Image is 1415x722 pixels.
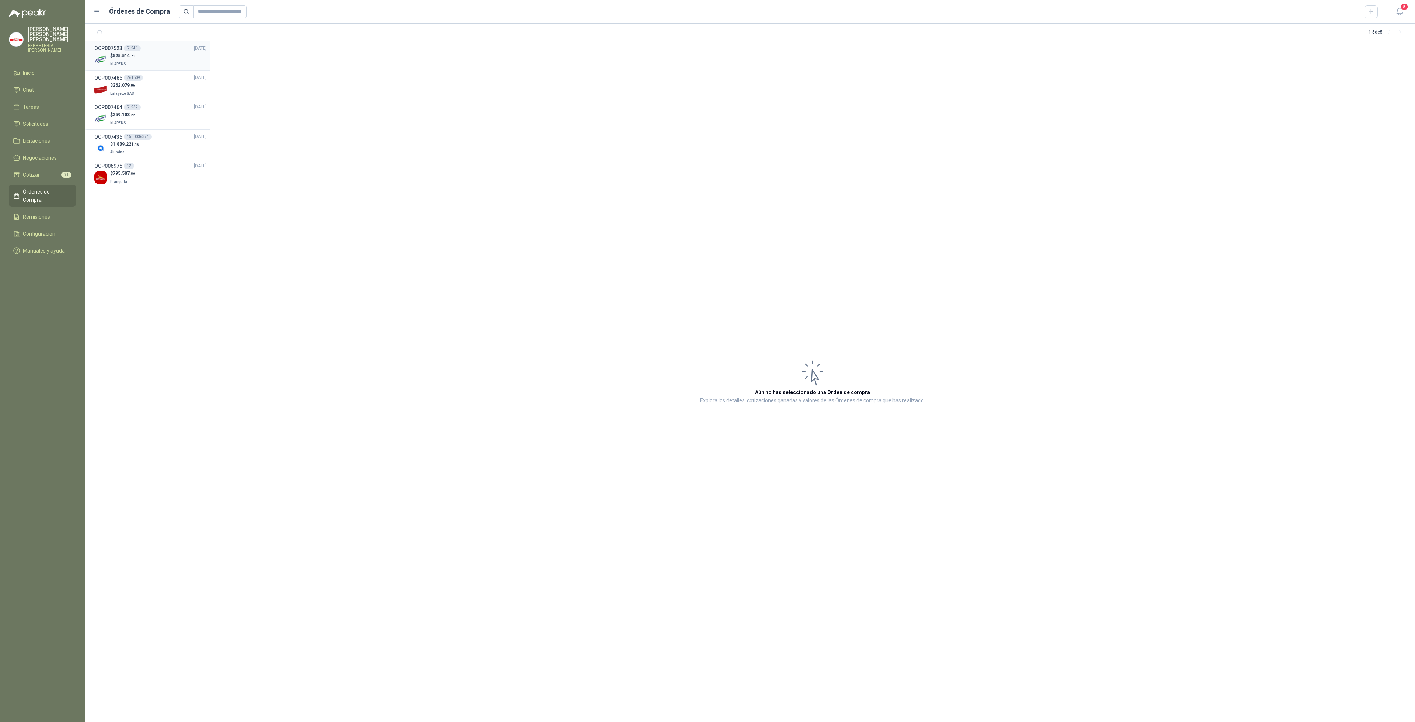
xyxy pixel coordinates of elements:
h3: OCP007464 [94,103,122,111]
span: Licitaciones [23,137,50,145]
span: Alumina [110,150,125,154]
p: $ [110,52,135,59]
span: ,86 [130,171,135,176]
img: Company Logo [94,112,107,125]
p: $ [110,141,139,148]
span: ,22 [130,113,135,117]
span: KLARENS [110,121,126,125]
span: Remisiones [23,213,50,221]
p: $ [110,82,136,89]
span: ,71 [130,54,135,58]
div: 4500036374 [124,134,152,140]
span: 1.839.221 [113,142,139,147]
a: Órdenes de Compra [9,185,76,207]
h3: OCP006975 [94,162,122,170]
img: Company Logo [9,32,23,46]
span: ,06 [130,83,135,87]
span: Chat [23,86,34,94]
a: OCP007485261609[DATE] Company Logo$262.079,06Lafayette SAS [94,74,207,97]
a: Negociaciones [9,151,76,165]
a: Configuración [9,227,76,241]
a: Cotizar71 [9,168,76,182]
span: Órdenes de Compra [23,188,69,204]
img: Company Logo [94,53,107,66]
span: Cotizar [23,171,40,179]
span: KLARENS [110,62,126,66]
h3: Aún no has seleccionado una Orden de compra [755,388,870,396]
a: Chat [9,83,76,97]
p: $ [110,111,135,118]
a: Licitaciones [9,134,76,148]
button: 8 [1393,5,1406,18]
div: 51237 [124,104,141,110]
span: [DATE] [194,104,207,111]
img: Company Logo [94,83,107,96]
a: OCP00746451237[DATE] Company Logo$259.103,22KLARENS [94,103,207,126]
p: FERRETERIA [PERSON_NAME] [28,44,76,52]
span: Inicio [23,69,35,77]
span: 8 [1400,3,1408,10]
a: Tareas [9,100,76,114]
img: Company Logo [94,171,107,184]
h3: OCP007436 [94,133,122,141]
span: Tareas [23,103,39,111]
span: Configuración [23,230,55,238]
p: [PERSON_NAME] [PERSON_NAME] [PERSON_NAME] [28,27,76,42]
span: 262.079 [113,83,135,88]
span: [DATE] [194,163,207,170]
div: 51241 [124,45,141,51]
a: OCP00752351241[DATE] Company Logo$525.514,71KLARENS [94,44,207,67]
span: 795.507 [113,171,135,176]
a: Remisiones [9,210,76,224]
span: 259.103 [113,112,135,117]
span: [DATE] [194,74,207,81]
h3: OCP007523 [94,44,122,52]
h1: Órdenes de Compra [109,6,170,17]
a: OCP00697512[DATE] Company Logo$795.507,86Blanquita [94,162,207,185]
p: $ [110,170,135,177]
a: OCP0074364500036374[DATE] Company Logo$1.839.221,16Alumina [94,133,207,156]
img: Logo peakr [9,9,46,18]
h3: OCP007485 [94,74,122,82]
a: Manuales y ayuda [9,244,76,258]
span: 525.514 [113,53,135,58]
div: 12 [124,163,134,169]
a: Inicio [9,66,76,80]
span: ,16 [134,142,139,146]
img: Company Logo [94,142,107,155]
span: [DATE] [194,133,207,140]
span: [DATE] [194,45,207,52]
span: Blanquita [110,180,127,184]
span: Lafayette SAS [110,91,134,96]
div: 1 - 5 de 5 [1369,27,1406,38]
span: Solicitudes [23,120,48,128]
span: Manuales y ayuda [23,247,65,255]
span: 71 [61,172,71,178]
p: Explora los detalles, cotizaciones ganadas y valores de las Órdenes de compra que has realizado. [700,396,925,405]
a: Solicitudes [9,117,76,131]
span: Negociaciones [23,154,57,162]
div: 261609 [124,75,143,81]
